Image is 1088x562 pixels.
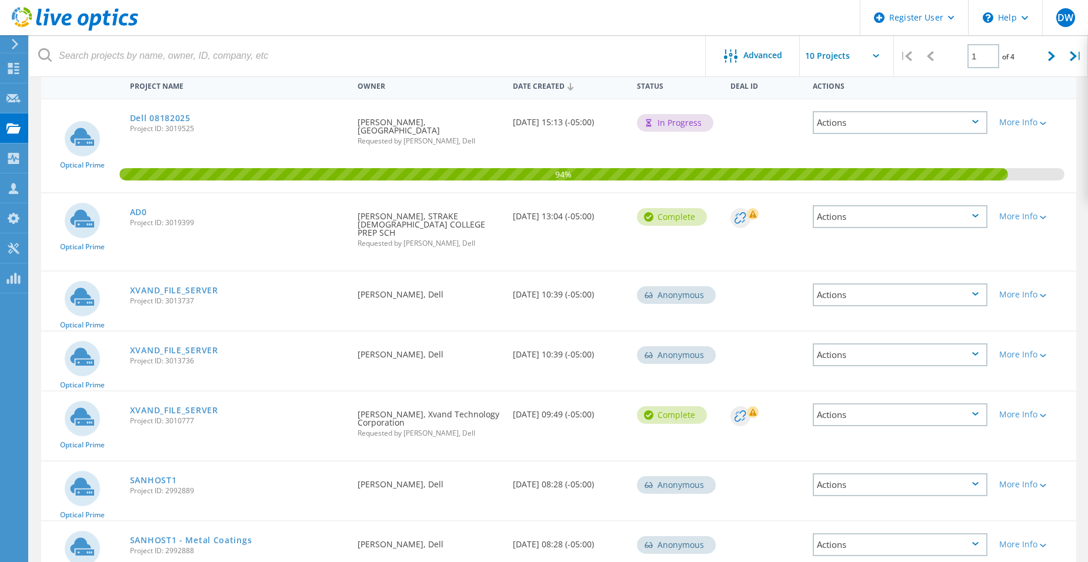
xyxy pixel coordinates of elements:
[1064,35,1088,77] div: |
[999,118,1070,126] div: More Info
[130,125,346,132] span: Project ID: 3019525
[358,430,501,437] span: Requested by [PERSON_NAME], Dell
[358,138,501,145] span: Requested by [PERSON_NAME], Dell
[507,521,631,560] div: [DATE] 08:28 (-05:00)
[130,406,218,414] a: XVAND_FILE_SERVER
[999,290,1070,299] div: More Info
[60,162,105,169] span: Optical Prime
[352,272,507,310] div: [PERSON_NAME], Dell
[130,487,346,494] span: Project ID: 2992889
[507,332,631,370] div: [DATE] 10:39 (-05:00)
[352,461,507,500] div: [PERSON_NAME], Dell
[119,168,1007,179] span: 94%
[1002,52,1014,62] span: of 4
[130,297,346,305] span: Project ID: 3013737
[637,114,713,132] div: In Progress
[130,536,252,544] a: SANHOST1 - Metal Coatings
[637,406,707,424] div: Complete
[130,357,346,364] span: Project ID: 3013736
[507,461,631,500] div: [DATE] 08:28 (-05:00)
[813,343,987,366] div: Actions
[130,417,346,424] span: Project ID: 3010777
[507,193,631,232] div: [DATE] 13:04 (-05:00)
[1057,13,1073,22] span: DW
[352,74,507,96] div: Owner
[507,99,631,138] div: [DATE] 15:13 (-05:00)
[130,114,191,122] a: Dell 08182025
[813,283,987,306] div: Actions
[130,208,147,216] a: AD0
[130,346,218,354] a: XVAND_FILE_SERVER
[60,441,105,449] span: Optical Prime
[631,74,724,96] div: Status
[743,51,782,59] span: Advanced
[507,74,631,96] div: Date Created
[894,35,918,77] div: |
[637,286,716,304] div: Anonymous
[352,99,507,156] div: [PERSON_NAME], [GEOGRAPHIC_DATA]
[999,212,1070,220] div: More Info
[813,533,987,556] div: Actions
[813,403,987,426] div: Actions
[60,511,105,518] span: Optical Prime
[60,322,105,329] span: Optical Prime
[999,540,1070,548] div: More Info
[130,476,177,484] a: SANHOST1
[60,243,105,250] span: Optical Prime
[124,74,352,96] div: Project Name
[352,392,507,449] div: [PERSON_NAME], Xvand Technology Corporation
[352,332,507,370] div: [PERSON_NAME], Dell
[352,521,507,560] div: [PERSON_NAME], Dell
[813,473,987,496] div: Actions
[352,193,507,259] div: [PERSON_NAME], STRAKE [DEMOGRAPHIC_DATA] COLLEGE PREP SCH
[507,392,631,430] div: [DATE] 09:49 (-05:00)
[130,547,346,554] span: Project ID: 2992888
[807,74,993,96] div: Actions
[999,410,1070,419] div: More Info
[60,382,105,389] span: Optical Prime
[637,208,707,226] div: Complete
[358,240,501,247] span: Requested by [PERSON_NAME], Dell
[130,219,346,226] span: Project ID: 3019399
[999,480,1070,489] div: More Info
[12,25,138,33] a: Live Optics Dashboard
[813,111,987,134] div: Actions
[999,350,1070,359] div: More Info
[813,205,987,228] div: Actions
[637,346,716,364] div: Anonymous
[637,476,716,494] div: Anonymous
[637,536,716,554] div: Anonymous
[29,35,706,76] input: Search projects by name, owner, ID, company, etc
[130,286,218,295] a: XVAND_FILE_SERVER
[507,272,631,310] div: [DATE] 10:39 (-05:00)
[725,74,807,96] div: Deal Id
[983,12,993,23] svg: \n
